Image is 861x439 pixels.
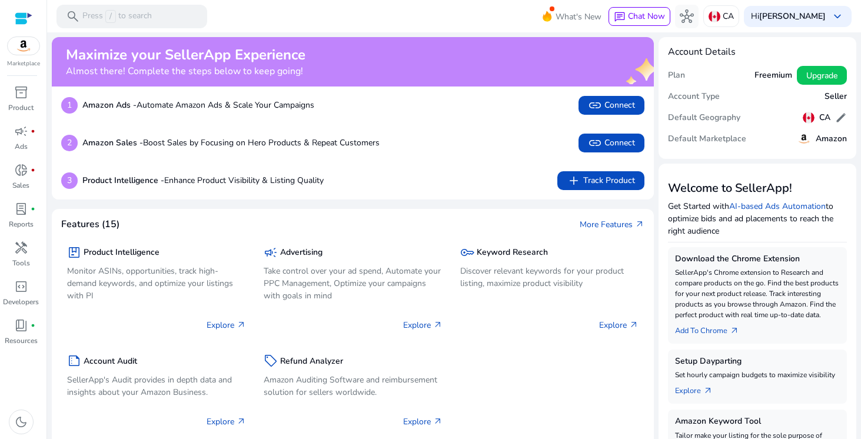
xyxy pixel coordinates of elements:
span: Connect [588,98,635,112]
p: Explore [403,415,443,428]
a: Add To Chrome [675,320,749,337]
span: hub [680,9,694,24]
span: lab_profile [14,202,28,216]
span: key [460,245,474,260]
h2: Maximize your SellerApp Experience [66,46,305,64]
h5: Account Type [668,92,720,102]
span: chat [614,11,626,23]
button: chatChat Now [609,7,670,26]
span: arrow_outward [703,386,713,395]
p: Press to search [82,10,152,23]
span: link [588,136,602,150]
h5: Amazon Keyword Tool [675,417,840,427]
span: handyman [14,241,28,255]
p: Explore [207,319,246,331]
p: 2 [61,135,78,151]
h5: Keyword Research [477,248,548,258]
p: Explore [599,319,639,331]
span: arrow_outward [433,320,443,330]
span: inventory_2 [14,85,28,99]
h5: Account Audit [84,357,137,367]
p: Discover relevant keywords for your product listing, maximize product visibility [460,265,639,290]
h5: Default Marketplace [668,134,746,144]
span: donut_small [14,163,28,177]
p: Marketplace [7,59,40,68]
p: 1 [61,97,78,114]
p: Monitor ASINs, opportunities, track high-demand keywords, and optimize your listings with PI [67,265,246,302]
p: CA [723,6,734,26]
p: Automate Amazon Ads & Scale Your Campaigns [82,99,314,111]
p: Resources [5,335,38,346]
b: [PERSON_NAME] [759,11,826,22]
span: add [567,174,581,188]
h5: Plan [668,71,685,81]
span: fiber_manual_record [31,129,35,134]
h5: Refund Analyzer [280,357,343,367]
span: package [67,245,81,260]
p: SellerApp's Chrome extension to Research and compare products on the go. Find the best products f... [675,267,840,320]
span: arrow_outward [730,326,739,335]
span: fiber_manual_record [31,168,35,172]
span: Connect [588,136,635,150]
span: search [66,9,80,24]
p: Get Started with to optimize bids and ad placements to reach the right audience [668,200,847,237]
span: dark_mode [14,415,28,429]
img: amazon.svg [797,132,811,146]
h4: Account Details [668,46,847,58]
p: Ads [15,141,28,152]
button: hub [675,5,699,28]
button: linkConnect [579,134,644,152]
p: SellerApp's Audit provides in depth data and insights about your Amazon Business. [67,374,246,398]
span: fiber_manual_record [31,323,35,328]
p: Take control over your ad spend, Automate your PPC Management, Optimize your campaigns with goals... [264,265,443,302]
span: edit [835,112,847,124]
h5: Default Geography [668,113,740,123]
p: Explore [403,319,443,331]
h5: Amazon [816,134,847,144]
span: keyboard_arrow_down [830,9,845,24]
span: code_blocks [14,280,28,294]
p: Developers [3,297,39,307]
span: What's New [556,6,601,27]
img: ca.svg [709,11,720,22]
button: Upgrade [797,66,847,85]
a: Explorearrow_outward [675,380,722,397]
p: Boost Sales by Focusing on Hero Products & Repeat Customers [82,137,380,149]
span: book_4 [14,318,28,332]
p: Amazon Auditing Software and reimbursement solution for sellers worldwide. [264,374,443,398]
h3: Welcome to SellerApp! [668,181,847,195]
b: Product Intelligence - [82,175,164,186]
h5: Freemium [754,71,792,81]
img: ca.svg [803,112,815,124]
button: linkConnect [579,96,644,115]
span: arrow_outward [635,219,644,229]
p: Product [8,102,34,113]
b: Amazon Ads - [82,99,137,111]
p: 3 [61,172,78,189]
span: campaign [14,124,28,138]
span: Track Product [567,174,635,188]
h4: Almost there! Complete the steps below to keep going! [66,66,305,77]
h5: Download the Chrome Extension [675,254,840,264]
span: arrow_outward [433,417,443,426]
a: AI-based Ads Automation [729,201,826,212]
h5: Advertising [280,248,323,258]
p: Explore [207,415,246,428]
span: arrow_outward [237,417,246,426]
span: summarize [67,354,81,368]
span: fiber_manual_record [31,207,35,211]
span: Chat Now [628,11,665,22]
button: addTrack Product [557,171,644,190]
h5: Product Intelligence [84,248,159,258]
p: Hi [751,12,826,21]
img: amazon.svg [8,37,39,55]
span: arrow_outward [629,320,639,330]
a: More Featuresarrow_outward [580,218,644,231]
h5: Setup Dayparting [675,357,840,367]
span: arrow_outward [237,320,246,330]
h5: CA [819,113,830,123]
p: Enhance Product Visibility & Listing Quality [82,174,324,187]
p: Tools [12,258,30,268]
p: Reports [9,219,34,230]
p: Sales [12,180,29,191]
